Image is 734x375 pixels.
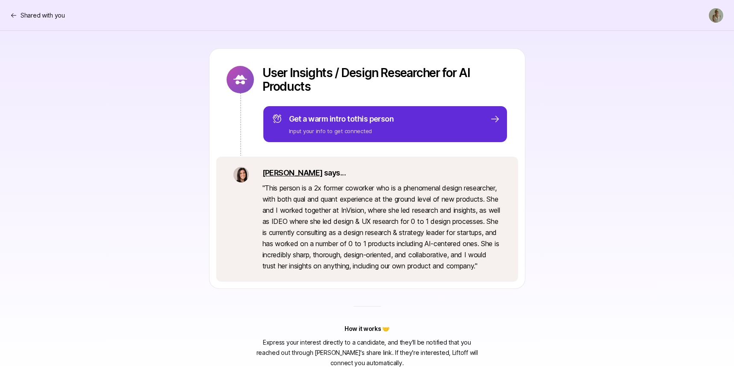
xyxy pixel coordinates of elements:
p: Shared with you [21,10,65,21]
p: Get a warm intro [289,113,394,125]
p: Input your info to get connected [289,127,394,135]
img: Ashlea Sommer [709,8,723,23]
p: Express your interest directly to a candidate, and they'll be notified that you reached out throu... [256,337,478,368]
a: [PERSON_NAME] [262,168,323,177]
p: User Insights / Design Researcher for AI Products [262,66,508,93]
p: How it works 🤝 [345,324,389,334]
p: says... [262,167,501,179]
img: 71d7b91d_d7cb_43b4_a7ea_a9b2f2cc6e03.jpg [233,167,249,182]
p: " This person is a 2x former coworker who is a phenomenal design researcher, with both qual and q... [262,182,501,271]
span: to this person [347,114,394,123]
